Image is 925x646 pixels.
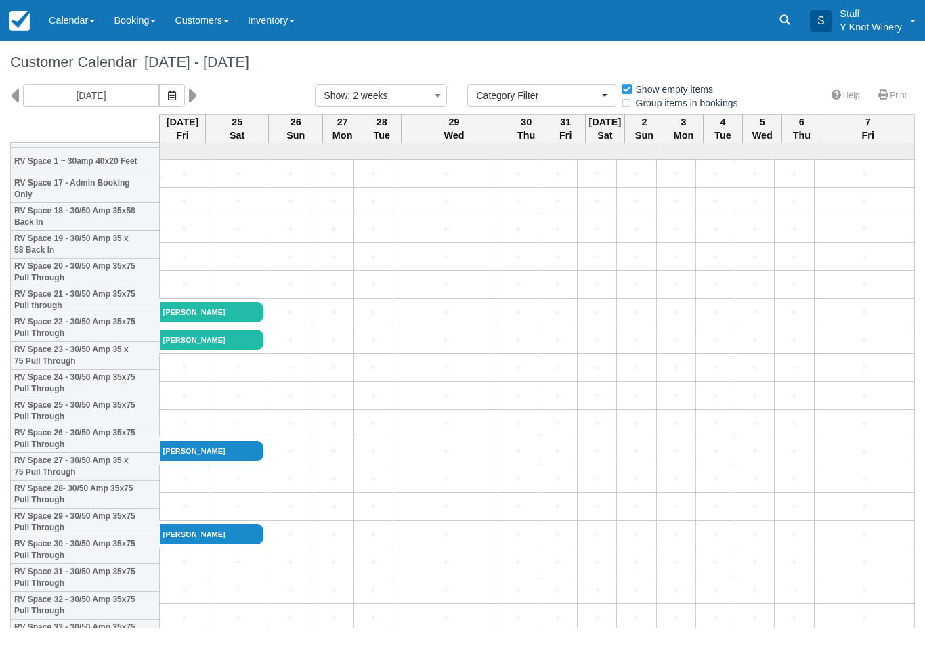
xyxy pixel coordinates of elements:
a: + [318,278,349,292]
a: + [739,305,771,320]
a: + [581,194,613,209]
a: [PERSON_NAME] [160,330,264,350]
a: + [397,278,495,292]
a: + [778,527,810,542]
a: + [700,500,731,514]
th: 29 Wed [402,114,507,143]
a: + [358,500,389,514]
a: + [620,472,652,486]
h1: Customer Calendar [10,54,915,70]
a: + [502,333,534,347]
a: + [620,444,652,458]
a: + [318,527,349,542]
a: + [818,611,911,625]
a: + [213,389,263,403]
a: + [818,527,911,542]
a: + [213,555,263,569]
a: + [397,305,495,320]
a: + [213,278,263,292]
a: + [818,222,911,236]
p: Y Knot Winery [840,20,902,34]
a: + [581,361,613,375]
a: + [318,361,349,375]
a: + [700,611,731,625]
a: + [271,472,310,486]
th: 6 Thu [782,114,821,143]
a: + [542,611,574,625]
th: RV Space 18 - 30/50 Amp 35x58 Back In [11,203,160,231]
a: Print [870,86,915,106]
a: + [620,500,652,514]
a: + [502,444,534,458]
th: 7 Fri [821,114,915,143]
a: + [700,278,731,292]
a: + [778,305,810,320]
a: + [163,361,205,375]
th: RV Space 1 ~ 30amp 40x20 Feet [11,148,160,175]
th: RV Space 19 - 30/50 Amp 35 x 58 Back In [11,231,160,259]
a: + [163,222,205,236]
a: + [358,222,389,236]
a: + [358,250,389,264]
a: + [660,222,692,236]
a: + [581,500,613,514]
a: + [163,583,205,597]
a: + [818,444,911,458]
a: + [542,305,574,320]
a: + [358,389,389,403]
a: + [213,416,263,431]
span: Group items in bookings [620,98,749,107]
a: + [660,333,692,347]
th: RV Space 31 - 30/50 Amp 35x75 Pull Through [11,564,160,592]
a: + [542,167,574,181]
th: 5 Wed [743,114,782,143]
a: + [213,250,263,264]
a: + [318,472,349,486]
a: + [502,167,534,181]
a: + [700,167,731,181]
th: RV Space 28- 30/50 Amp 35x75 Pull Through [11,481,160,509]
a: + [739,527,771,542]
a: + [271,305,310,320]
a: + [163,611,205,625]
a: + [620,611,652,625]
a: + [397,361,495,375]
a: + [581,416,613,431]
a: + [502,305,534,320]
a: + [542,250,574,264]
a: + [700,305,731,320]
a: + [358,305,389,320]
a: + [397,444,495,458]
a: + [542,389,574,403]
th: 27 Mon [323,114,362,143]
a: Help [823,86,868,106]
a: + [739,278,771,292]
a: + [502,500,534,514]
a: + [542,361,574,375]
a: + [581,444,613,458]
a: + [397,583,495,597]
span: Show [324,90,347,101]
a: + [542,416,574,431]
a: + [581,555,613,569]
th: RV Space 26 - 30/50 Amp 35x75 Pull Through [11,425,160,453]
a: + [739,361,771,375]
a: + [163,472,205,486]
a: + [818,555,911,569]
a: + [818,305,911,320]
a: + [620,416,652,431]
a: + [542,278,574,292]
th: 3 Mon [664,114,703,143]
a: + [397,250,495,264]
a: + [271,583,310,597]
a: + [818,472,911,486]
a: + [620,333,652,347]
a: + [502,389,534,403]
span: [DATE] - [DATE] [137,53,249,70]
a: + [271,278,310,292]
a: + [318,416,349,431]
th: RV Space 32 - 30/50 Amp 35x75 Pull Through [11,592,160,620]
a: + [271,194,310,209]
th: RV Space 21 - 30/50 Amp 35x75 Pull through [11,286,160,314]
a: + [318,167,349,181]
